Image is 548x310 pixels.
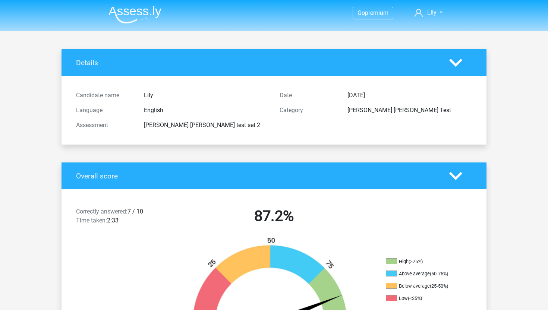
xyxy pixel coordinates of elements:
span: Lily [427,9,437,16]
div: Assessment [70,121,138,130]
h2: 87.2% [178,207,370,225]
div: Category [274,106,342,115]
h4: Overall score [76,172,438,180]
div: [PERSON_NAME] [PERSON_NAME] test set 2 [138,121,274,130]
div: (25-50%) [430,283,448,289]
div: Lily [138,91,274,100]
a: Lily [412,8,445,17]
h4: Details [76,58,438,67]
div: Language [70,106,138,115]
div: [PERSON_NAME] [PERSON_NAME] Test [342,106,478,115]
div: [DATE] [342,91,478,100]
li: Below average [386,283,460,290]
a: Gopremium [353,8,393,18]
div: English [138,106,274,115]
li: High [386,258,460,265]
li: Above average [386,271,460,277]
span: premium [365,9,388,16]
div: Candidate name [70,91,138,100]
li: Low [386,295,460,302]
span: Correctly answered: [76,208,127,215]
div: (<25%) [408,295,422,301]
div: (50-75%) [430,271,448,276]
img: Assessly [108,6,161,23]
span: Time taken: [76,217,107,224]
div: 7 / 10 2:33 [70,207,172,228]
div: (>75%) [409,259,423,264]
span: Go [358,9,365,16]
div: Date [274,91,342,100]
